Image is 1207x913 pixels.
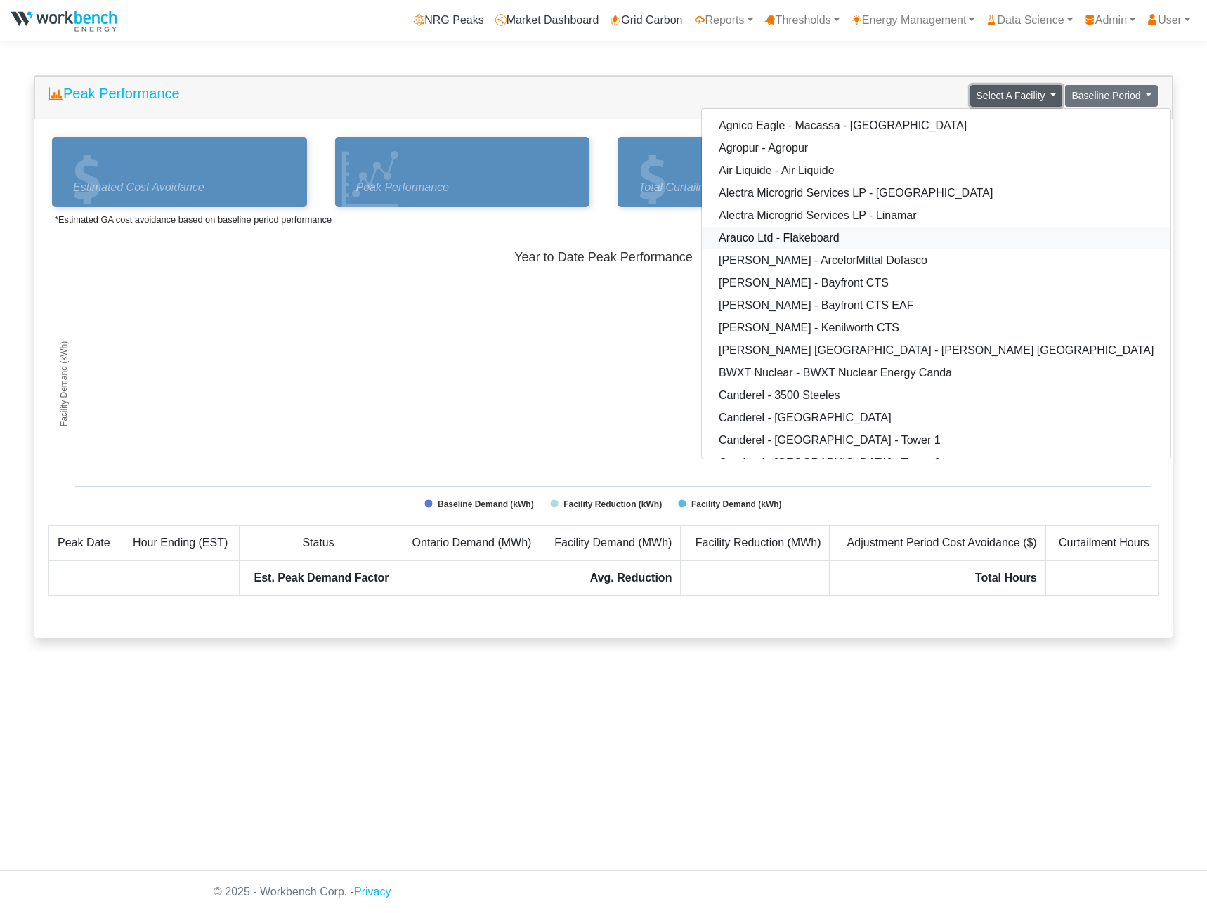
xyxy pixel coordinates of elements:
[702,159,1170,182] a: Air Liquide - Air Liquide
[1045,525,1158,560] td: Curtailment Hours
[490,6,605,34] a: Market Dashboard
[354,886,391,898] a: Privacy
[702,407,1170,429] a: Canderel - [GEOGRAPHIC_DATA]
[980,6,1078,34] a: Data Science
[604,6,688,34] a: Grid Carbon
[759,6,845,34] a: Thresholds
[73,179,296,196] span: Estimated Cost Avoidance
[1078,6,1141,34] a: Admin
[702,384,1170,407] a: Canderel - 3500 Steeles
[540,525,681,560] td: Facility Demand (MWh)
[59,341,69,426] tspan: Facility Demand (kWh)
[702,339,1170,362] a: [PERSON_NAME] [GEOGRAPHIC_DATA] - [PERSON_NAME] [GEOGRAPHIC_DATA]
[514,250,692,264] tspan: Year to Date Peak Performance
[702,137,1170,159] a: Agropur - Agropur
[639,179,862,196] span: Total Curtailment Days / Hours
[55,214,332,225] small: *Estimated GA cost avoidance based on baseline period performance
[702,452,1170,474] a: Canderel - [GEOGRAPHIC_DATA] - Tower 2
[702,317,1170,339] a: [PERSON_NAME] - Kenilworth CTS
[702,272,1170,294] a: [PERSON_NAME] - Bayfront CTS
[438,499,534,509] tspan: Baseline Demand (kWh)
[970,85,1063,107] button: Select A Facility
[122,525,239,560] td: Hour Ending (EST)
[1071,90,1140,101] span: Baseline Period
[563,499,662,509] tspan: Facility Reduction (kWh)
[702,294,1170,317] a: [PERSON_NAME] - Bayfront CTS EAF
[11,11,117,32] img: NRGPeaks.png
[702,362,1170,384] a: BWXT Nuclear - BWXT Nuclear Energy Canda
[398,525,540,560] td: Ontario Demand (MWh)
[254,572,389,584] strong: Est. Peak Demand Factor
[977,90,1045,101] span: Select A Facility
[702,114,1170,137] a: Agnico Eagle - Macassa - [GEOGRAPHIC_DATA]
[702,249,1170,272] a: [PERSON_NAME] - ArcelorMittal Dofasco
[49,525,122,560] td: Peak Date
[681,525,830,560] td: Facility Reduction (MWh)
[702,227,1170,249] a: Arauco Ltd - Flakeboard
[407,6,489,34] a: NRG Peaks
[702,182,1170,204] a: Alectra Microgrid Services LP - [GEOGRAPHIC_DATA]
[1141,6,1196,34] a: User
[1065,85,1158,107] button: Baseline Period
[203,871,1004,913] div: © 2025 - Workbench Corp. -
[975,572,1037,584] strong: Total Hours
[49,85,180,102] h5: Peak Performance
[691,499,782,509] tspan: Facility Demand (kWh)
[689,6,759,34] a: Reports
[845,6,981,34] a: Energy Management
[239,525,398,560] td: Status
[830,525,1045,560] td: Adjustment Period Cost Avoidance ($)
[590,572,672,584] strong: Avg. Reduction
[702,204,1170,227] a: Alectra Microgrid Services LP - Linamar
[356,179,580,196] span: Peak Performance
[702,429,1170,452] a: Canderel - [GEOGRAPHIC_DATA] - Tower 1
